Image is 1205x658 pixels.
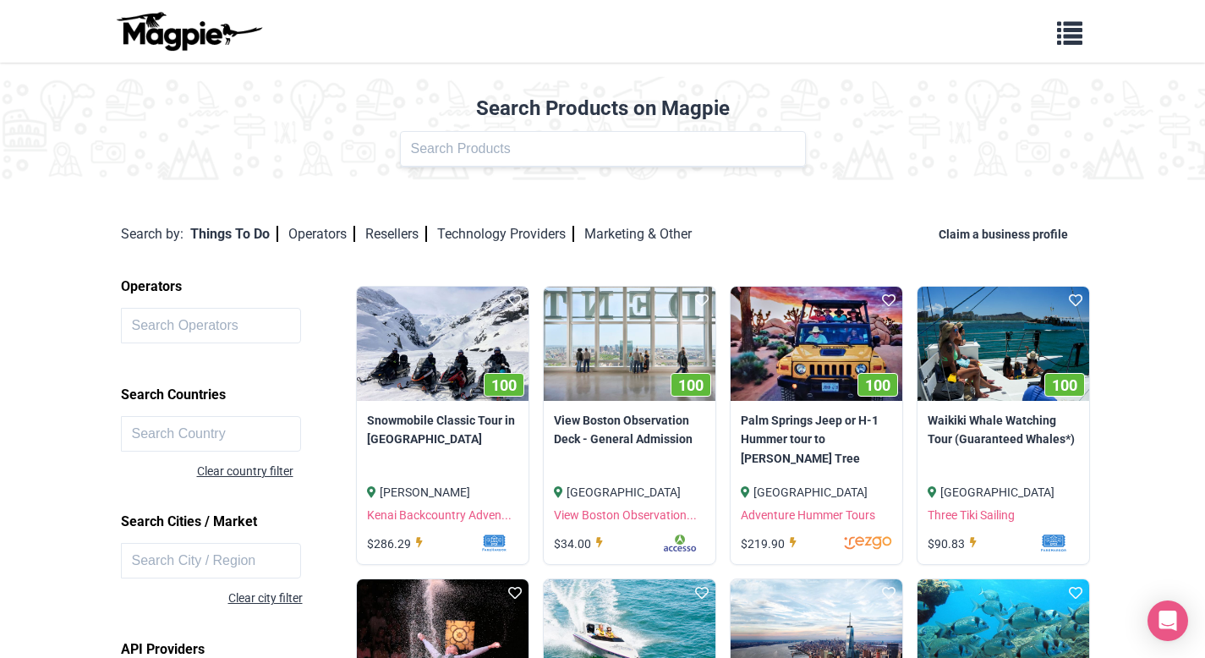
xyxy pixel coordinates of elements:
[741,535,802,553] div: $219.90
[190,226,278,242] a: Things To Do
[986,535,1079,551] img: mf1jrhtrrkrdcsvakxwt.svg
[612,535,705,551] img: rfmmbjnnyrazl4oou2zc.svg
[584,226,692,242] a: Marketing & Other
[121,308,302,343] input: Search Operators
[939,228,1075,241] a: Claim a business profile
[121,507,362,536] h2: Search Cities / Market
[357,287,529,401] a: 100
[802,535,892,551] img: jnlrevnfoudwrkxojroq.svg
[357,287,529,401] img: Snowmobile Classic Tour in Kenai Fjords National Park image
[917,287,1089,401] img: Waikiki Whale Watching Tour (Guaranteed Whales*) image
[554,483,705,502] div: [GEOGRAPHIC_DATA]
[928,411,1079,449] a: Waikiki Whale Watching Tour (Guaranteed Whales*)
[367,411,518,449] a: Snowmobile Classic Tour in [GEOGRAPHIC_DATA]
[741,508,875,522] a: Adventure Hummer Tours
[288,226,355,242] a: Operators
[428,535,518,551] img: mf1jrhtrrkrdcsvakxwt.svg
[731,287,902,401] img: Palm Springs Jeep or H-1 Hummer tour to Joshua Tree image
[367,535,428,553] div: $286.29
[437,226,574,242] a: Technology Providers
[197,462,362,480] div: Clear country filter
[731,287,902,401] a: 100
[367,508,512,522] a: Kenai Backcountry Adven...
[491,376,517,394] span: 100
[121,416,302,452] input: Search Country
[365,226,427,242] a: Resellers
[554,535,608,553] div: $34.00
[121,589,303,607] div: Clear city filter
[121,381,362,409] h2: Search Countries
[544,287,715,401] a: 100
[121,272,362,301] h2: Operators
[554,508,697,522] a: View Boston Observation...
[400,131,806,167] input: Search Products
[741,411,892,468] a: Palm Springs Jeep or H-1 Hummer tour to [PERSON_NAME] Tree
[367,483,518,502] div: [PERSON_NAME]
[741,483,892,502] div: [GEOGRAPHIC_DATA]
[1147,600,1188,641] div: Open Intercom Messenger
[554,411,705,449] a: View Boston Observation Deck - General Admission
[112,11,265,52] img: logo-ab69f6fb50320c5b225c76a69d11143b.png
[544,287,715,401] img: View Boston Observation Deck - General Admission image
[121,223,183,245] div: Search by:
[928,535,982,553] div: $90.83
[10,96,1195,121] h2: Search Products on Magpie
[678,376,704,394] span: 100
[928,483,1079,502] div: [GEOGRAPHIC_DATA]
[917,287,1089,401] a: 100
[865,376,890,394] span: 100
[1052,376,1077,394] span: 100
[121,543,302,578] input: Search City / Region
[928,508,1015,522] a: Three Tiki Sailing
